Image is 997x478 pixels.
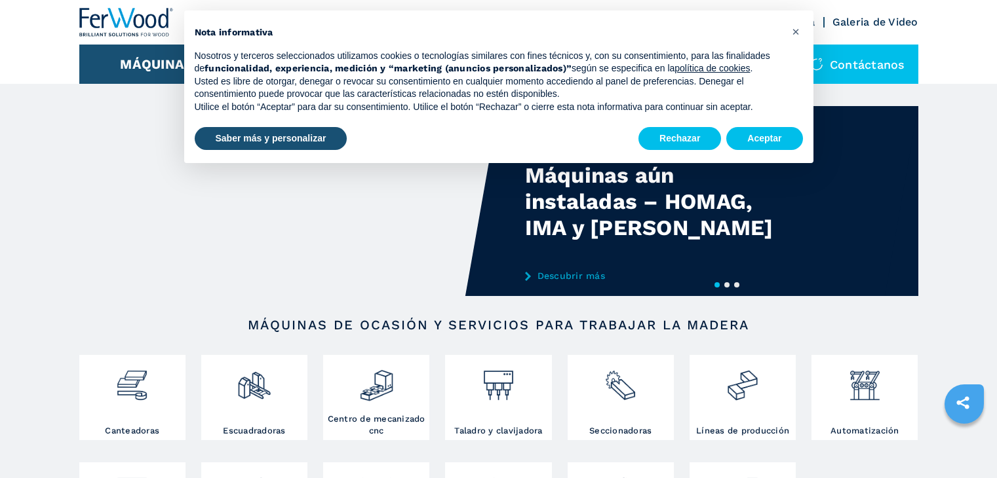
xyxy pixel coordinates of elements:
h3: Seccionadoras [589,425,652,437]
img: automazione.png [848,358,882,403]
img: bordatrici_1.png [115,358,149,403]
button: 1 [714,282,720,287]
img: centro_di_lavoro_cnc_2.png [359,358,394,403]
h3: Taladro y clavijadora [454,425,542,437]
h3: Automatización [831,425,899,437]
span: × [792,24,800,39]
strong: funcionalidad, experiencia, medición y “marketing (anuncios personalizados)” [205,63,572,73]
a: Descubrir más [525,270,782,281]
a: Canteadoras [79,355,186,440]
button: Máquinas [120,56,193,72]
img: foratrici_inseritrici_2.png [481,358,516,403]
a: Centro de mecanizado cnc [323,355,429,440]
video: Your browser does not support the video tag. [79,106,499,296]
button: 3 [734,282,739,287]
a: Automatización [811,355,918,440]
a: sharethis [947,386,979,419]
img: squadratrici_2.png [237,358,271,403]
a: Líneas de producción [690,355,796,440]
h3: Escuadradoras [223,425,285,437]
div: Contáctanos [797,45,918,84]
img: linee_di_produzione_2.png [725,358,760,403]
img: sezionatrici_2.png [603,358,638,403]
h3: Líneas de producción [696,425,789,437]
a: Escuadradoras [201,355,307,440]
button: Cerrar esta nota informativa [786,21,807,42]
a: Seccionadoras [568,355,674,440]
p: Usted es libre de otorgar, denegar o revocar su consentimiento en cualquier momento accediendo al... [195,75,782,101]
a: Taladro y clavijadora [445,355,551,440]
h3: Centro de mecanizado cnc [326,413,426,437]
a: política de cookies [674,63,750,73]
button: Saber más y personalizar [195,127,347,151]
h2: Máquinas de ocasión y servicios para trabajar la madera [121,317,876,333]
a: Galeria de Video [832,16,918,28]
h2: Nota informativa [195,26,782,39]
p: Nosotros y terceros seleccionados utilizamos cookies o tecnologías similares con fines técnicos y... [195,50,782,75]
img: Ferwood [79,8,174,37]
button: Rechazar [638,127,721,151]
p: Utilice el botón “Aceptar” para dar su consentimiento. Utilice el botón “Rechazar” o cierre esta ... [195,101,782,114]
h3: Canteadoras [105,425,159,437]
button: Aceptar [726,127,802,151]
button: 2 [724,282,730,287]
